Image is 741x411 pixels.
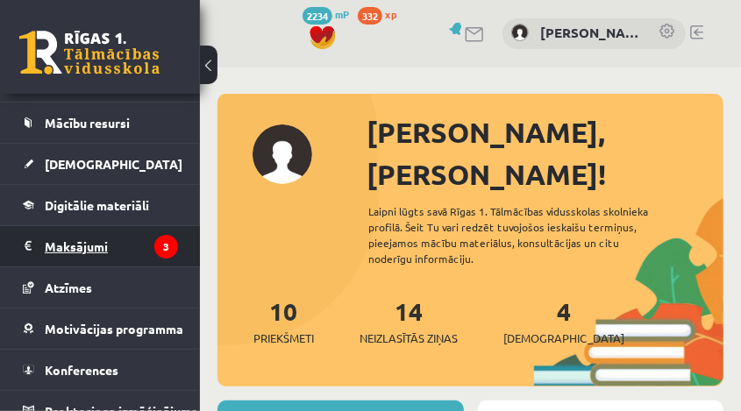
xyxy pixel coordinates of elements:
span: Motivācijas programma [45,321,183,337]
a: 4[DEMOGRAPHIC_DATA] [503,295,624,347]
span: xp [385,7,396,21]
span: 2234 [303,7,332,25]
a: [PERSON_NAME] [540,23,641,43]
a: Rīgas 1. Tālmācības vidusskola [19,31,160,74]
span: Konferences [45,362,118,378]
a: Mācību resursi [23,103,178,143]
a: Konferences [23,350,178,390]
span: Mācību resursi [45,115,130,131]
div: [PERSON_NAME], [PERSON_NAME]! [367,111,723,195]
a: 2234 mP [303,7,349,21]
a: Motivācijas programma [23,308,178,349]
span: [DEMOGRAPHIC_DATA] [503,330,624,347]
i: 3 [154,235,178,259]
span: Priekšmeti [253,330,314,347]
div: Laipni lūgts savā Rīgas 1. Tālmācības vidusskolas skolnieka profilā. Šeit Tu vari redzēt tuvojošo... [368,203,672,266]
a: 332 xp [358,7,405,21]
span: Digitālie materiāli [45,197,149,213]
span: 332 [358,7,382,25]
legend: Maksājumi [45,226,178,266]
a: Digitālie materiāli [23,185,178,225]
a: [DEMOGRAPHIC_DATA] [23,144,178,184]
span: Atzīmes [45,280,92,295]
a: 14Neizlasītās ziņas [360,295,458,347]
span: Neizlasītās ziņas [360,330,458,347]
a: Maksājumi3 [23,226,178,266]
span: [DEMOGRAPHIC_DATA] [45,156,182,172]
span: mP [335,7,349,21]
img: Daniels Strazds [511,24,529,41]
a: 10Priekšmeti [253,295,314,347]
a: Atzīmes [23,267,178,308]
